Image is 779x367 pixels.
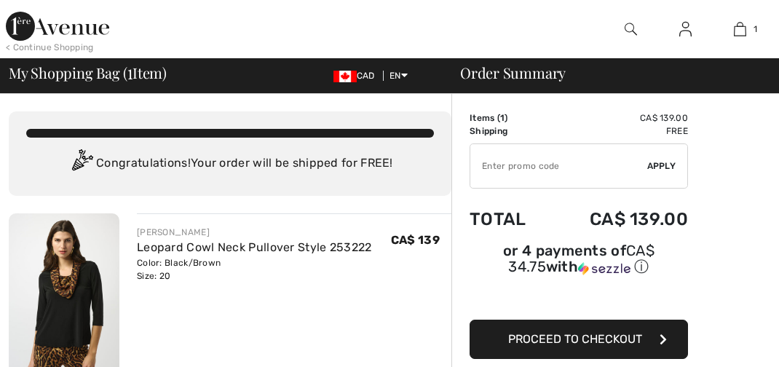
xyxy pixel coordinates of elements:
[137,256,372,283] div: Color: Black/Brown Size: 20
[333,71,381,81] span: CAD
[470,244,688,277] div: or 4 payments of with
[508,332,642,346] span: Proceed to Checkout
[508,242,655,275] span: CA$ 34.75
[713,20,767,38] a: 1
[391,233,440,247] span: CA$ 139
[6,12,109,41] img: 1ère Avenue
[6,41,94,54] div: < Continue Shopping
[470,244,688,282] div: or 4 payments ofCA$ 34.75withSezzle Click to learn more about Sezzle
[67,149,96,178] img: Congratulation2.svg
[679,20,692,38] img: My Info
[470,320,688,359] button: Proceed to Checkout
[668,20,703,39] a: Sign In
[470,194,549,244] td: Total
[578,262,630,275] img: Sezzle
[127,62,133,81] span: 1
[137,226,372,239] div: [PERSON_NAME]
[754,23,757,36] span: 1
[470,111,549,125] td: Items ( )
[549,125,688,138] td: Free
[443,66,770,80] div: Order Summary
[26,149,434,178] div: Congratulations! Your order will be shipped for FREE!
[137,240,372,254] a: Leopard Cowl Neck Pullover Style 253222
[470,144,647,188] input: Promo code
[389,71,408,81] span: EN
[625,20,637,38] img: search the website
[734,20,746,38] img: My Bag
[9,66,167,80] span: My Shopping Bag ( Item)
[333,71,357,82] img: Canadian Dollar
[470,282,688,315] iframe: PayPal-paypal
[686,323,764,360] iframe: Opens a widget where you can find more information
[470,125,549,138] td: Shipping
[647,159,676,173] span: Apply
[549,111,688,125] td: CA$ 139.00
[500,113,505,123] span: 1
[549,194,688,244] td: CA$ 139.00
